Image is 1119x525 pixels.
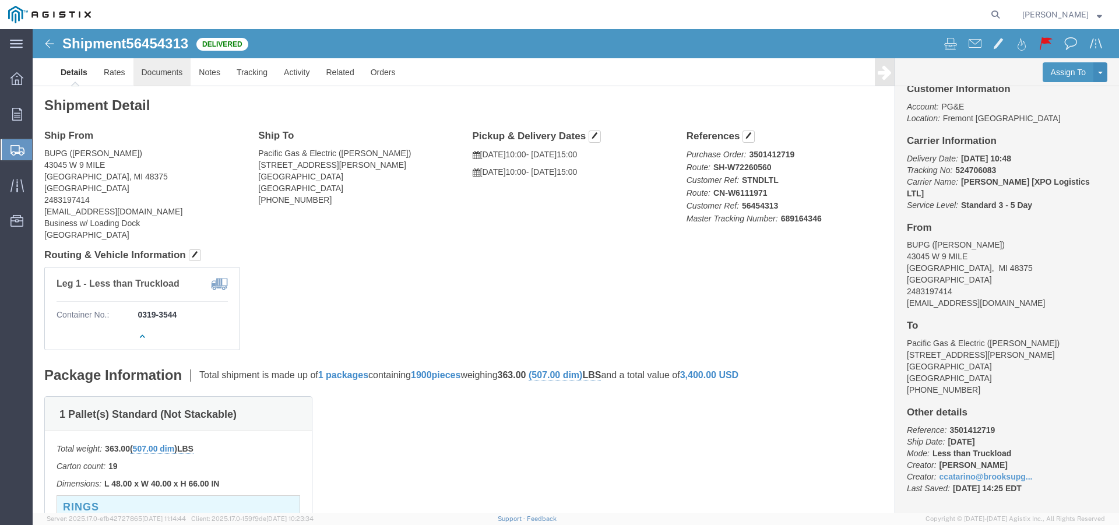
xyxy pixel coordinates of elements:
[142,515,186,522] span: [DATE] 11:14:44
[191,515,314,522] span: Client: 2025.17.0-159f9de
[498,515,527,522] a: Support
[527,515,557,522] a: Feedback
[33,29,1119,513] iframe: FS Legacy Container
[47,515,186,522] span: Server: 2025.17.0-efb42727865
[1022,8,1103,22] button: [PERSON_NAME]
[8,6,91,23] img: logo
[1022,8,1089,21] span: Bonita Lloyd
[266,515,314,522] span: [DATE] 10:23:34
[926,514,1105,524] span: Copyright © [DATE]-[DATE] Agistix Inc., All Rights Reserved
